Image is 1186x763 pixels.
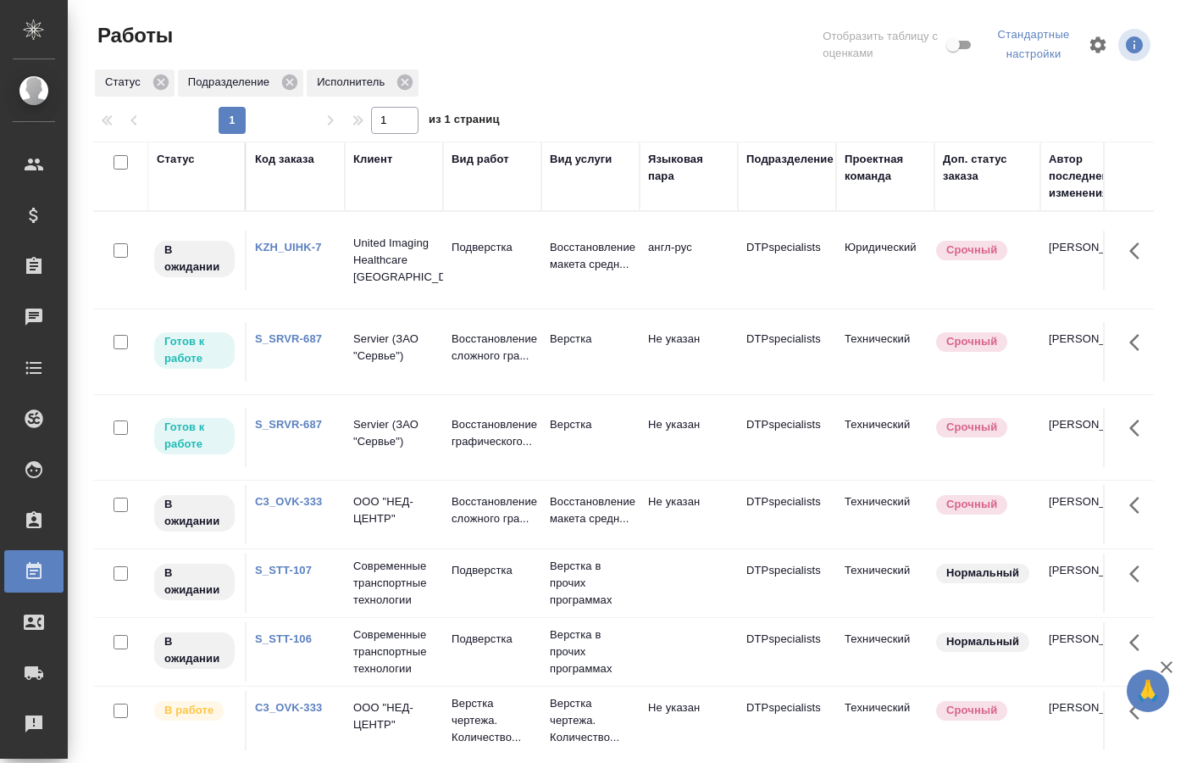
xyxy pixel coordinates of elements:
[157,151,195,168] div: Статус
[550,416,631,433] p: Верстка
[1119,691,1160,732] button: Здесь прячутся важные кнопки
[738,622,836,682] td: DTPspecialists
[164,419,224,453] p: Готов к работе
[550,493,631,527] p: Восстановление макета средн...
[353,331,435,365] p: Servier (ЗАО "Сервье")
[738,231,836,290] td: DTPspecialists
[946,496,997,513] p: Срочный
[738,408,836,467] td: DTPspecialists
[1119,622,1160,663] button: Здесь прячутся важные кнопки
[1119,408,1160,448] button: Здесь прячутся важные кнопки
[1049,151,1130,202] div: Автор последнего изменения
[640,322,738,381] td: Не указан
[550,558,631,609] p: Верстка в прочих программах
[152,562,236,602] div: Исполнитель назначен, приступать к работе пока рано
[429,109,500,134] span: из 1 страниц
[640,408,738,467] td: Не указан
[550,627,631,677] p: Верстка в прочих программах
[1040,408,1139,467] td: [PERSON_NAME]
[550,331,631,348] p: Верстка
[738,554,836,613] td: DTPspecialists
[738,691,836,750] td: DTPspecialists
[152,416,236,456] div: Исполнитель может приступить к работе
[550,151,612,168] div: Вид услуги
[1119,485,1160,526] button: Здесь прячутся важные кнопки
[178,70,303,97] div: Подразделение
[255,151,314,168] div: Код заказа
[452,562,533,579] p: Подверстка
[164,496,224,530] p: В ожидании
[164,702,213,719] p: В работе
[1133,673,1162,709] span: 🙏
[836,622,934,682] td: Технический
[738,322,836,381] td: DTPspecialists
[845,151,926,185] div: Проектная команда
[353,416,435,450] p: Servier (ЗАО "Сервье")
[164,633,224,667] p: В ожидании
[152,331,236,370] div: Исполнитель может приступить к работе
[255,564,312,576] a: S_STT-107
[738,485,836,544] td: DTPspecialists
[640,691,738,750] td: Не указан
[317,74,391,91] p: Исполнитель
[452,493,533,527] p: Восстановление сложного гра...
[550,239,631,273] p: Восстановление макета средн...
[1040,622,1139,682] td: [PERSON_NAME]
[1078,25,1118,65] span: Настроить таблицу
[353,235,435,286] p: United Imaging Healthcare [GEOGRAPHIC_DATA]
[353,627,435,677] p: Современные транспортные технологии
[640,485,738,544] td: Не указан
[946,565,1019,582] p: Нормальный
[452,151,509,168] div: Вид работ
[353,699,435,733] p: ООО "НЕД-ЦЕНТР"
[823,28,943,62] span: Отобразить таблицу с оценками
[946,333,997,350] p: Срочный
[648,151,729,185] div: Языковая пара
[1119,322,1160,363] button: Здесь прячутся важные кнопки
[836,408,934,467] td: Технический
[353,493,435,527] p: ООО "НЕД-ЦЕНТР"
[1040,322,1139,381] td: [PERSON_NAME]
[836,554,934,613] td: Технический
[1119,554,1160,594] button: Здесь прячутся важные кнопки
[452,631,533,648] p: Подверстка
[255,418,322,431] a: S_SRVR-687
[640,231,738,290] td: англ-рус
[946,702,997,719] p: Срочный
[943,151,1032,185] div: Доп. статус заказа
[1040,691,1139,750] td: [PERSON_NAME]
[452,239,533,256] p: Подверстка
[1040,231,1139,290] td: [PERSON_NAME]
[836,485,934,544] td: Технический
[836,691,934,750] td: Технический
[93,22,173,49] span: Работы
[95,70,175,97] div: Статус
[452,695,533,746] p: Верстка чертежа. Количество...
[152,239,236,279] div: Исполнитель назначен, приступать к работе пока рано
[152,493,236,533] div: Исполнитель назначен, приступать к работе пока рано
[164,333,224,367] p: Готов к работе
[989,22,1078,68] div: split button
[452,416,533,450] p: Восстановление графического...
[255,495,322,508] a: C3_OVK-333
[1118,29,1154,61] span: Посмотреть информацию
[1119,231,1160,271] button: Здесь прячутся важные кнопки
[152,631,236,671] div: Исполнитель назначен, приступать к работе пока рано
[255,701,322,714] a: C3_OVK-333
[255,632,312,645] a: S_STT-106
[307,70,418,97] div: Исполнитель
[164,242,224,276] p: В ожидании
[188,74,275,91] p: Подразделение
[105,74,147,91] p: Статус
[746,151,834,168] div: Подразделение
[452,331,533,365] p: Восстановление сложного гра...
[1040,485,1139,544] td: [PERSON_NAME]
[946,419,997,436] p: Срочный
[164,565,224,599] p: В ожидании
[1127,670,1169,712] button: 🙏
[946,633,1019,650] p: Нормальный
[836,231,934,290] td: Юридический
[255,332,322,345] a: S_SRVR-687
[550,695,631,746] p: Верстка чертежа. Количество...
[255,241,322,253] a: KZH_UIHK-7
